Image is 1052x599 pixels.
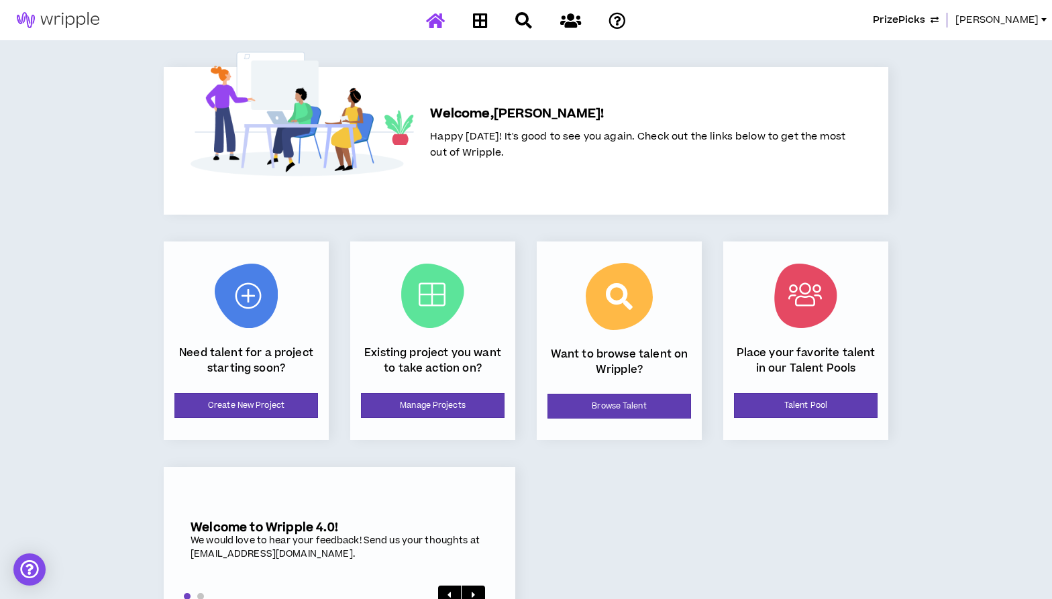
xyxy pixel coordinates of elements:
[873,13,925,28] span: PrizePicks
[361,393,505,418] a: Manage Projects
[191,535,488,561] div: We would love to hear your feedback! Send us your thoughts at [EMAIL_ADDRESS][DOMAIN_NAME].
[734,345,878,376] p: Place your favorite talent in our Talent Pools
[774,264,837,328] img: Talent Pool
[361,345,505,376] p: Existing project you want to take action on?
[955,13,1039,28] span: [PERSON_NAME]
[547,347,691,377] p: Want to browse talent on Wripple?
[13,553,46,586] div: Open Intercom Messenger
[430,129,845,160] span: Happy [DATE]! It's good to see you again. Check out the links below to get the most out of Wripple.
[191,521,488,535] h5: Welcome to Wripple 4.0!
[174,393,318,418] a: Create New Project
[401,264,464,328] img: Current Projects
[215,264,278,328] img: New Project
[174,345,318,376] p: Need talent for a project starting soon?
[430,105,845,123] h5: Welcome, [PERSON_NAME] !
[547,394,691,419] a: Browse Talent
[734,393,878,418] a: Talent Pool
[873,13,939,28] button: PrizePicks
